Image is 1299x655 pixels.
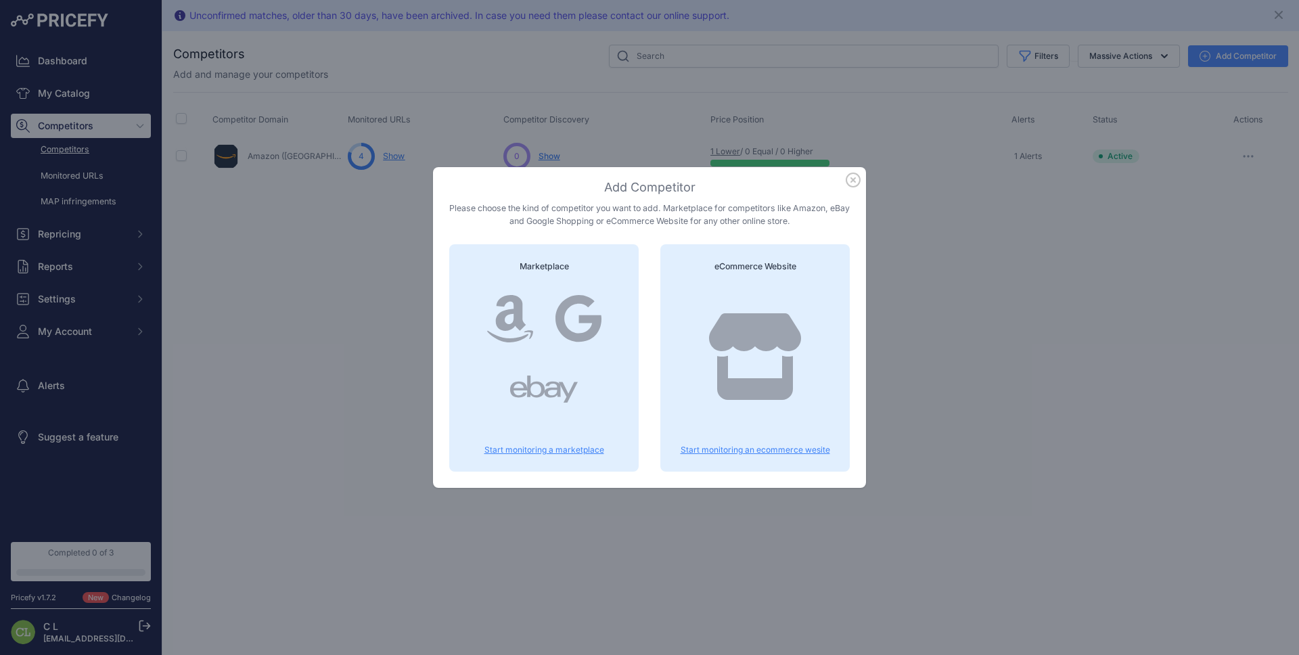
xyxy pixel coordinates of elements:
p: Please choose the kind of competitor you want to add. Marketplace for competitors like Amazon, eB... [449,202,850,227]
p: Start monitoring an ecommerce wesite [677,445,834,455]
h4: eCommerce Website [677,261,834,273]
h4: Marketplace [465,261,622,273]
a: eCommerce Website Start monitoring an ecommerce wesite [677,261,834,455]
h3: Add Competitor [449,178,850,197]
p: Start monitoring a marketplace [465,445,622,455]
a: Marketplace Start monitoring a marketplace [465,261,622,455]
